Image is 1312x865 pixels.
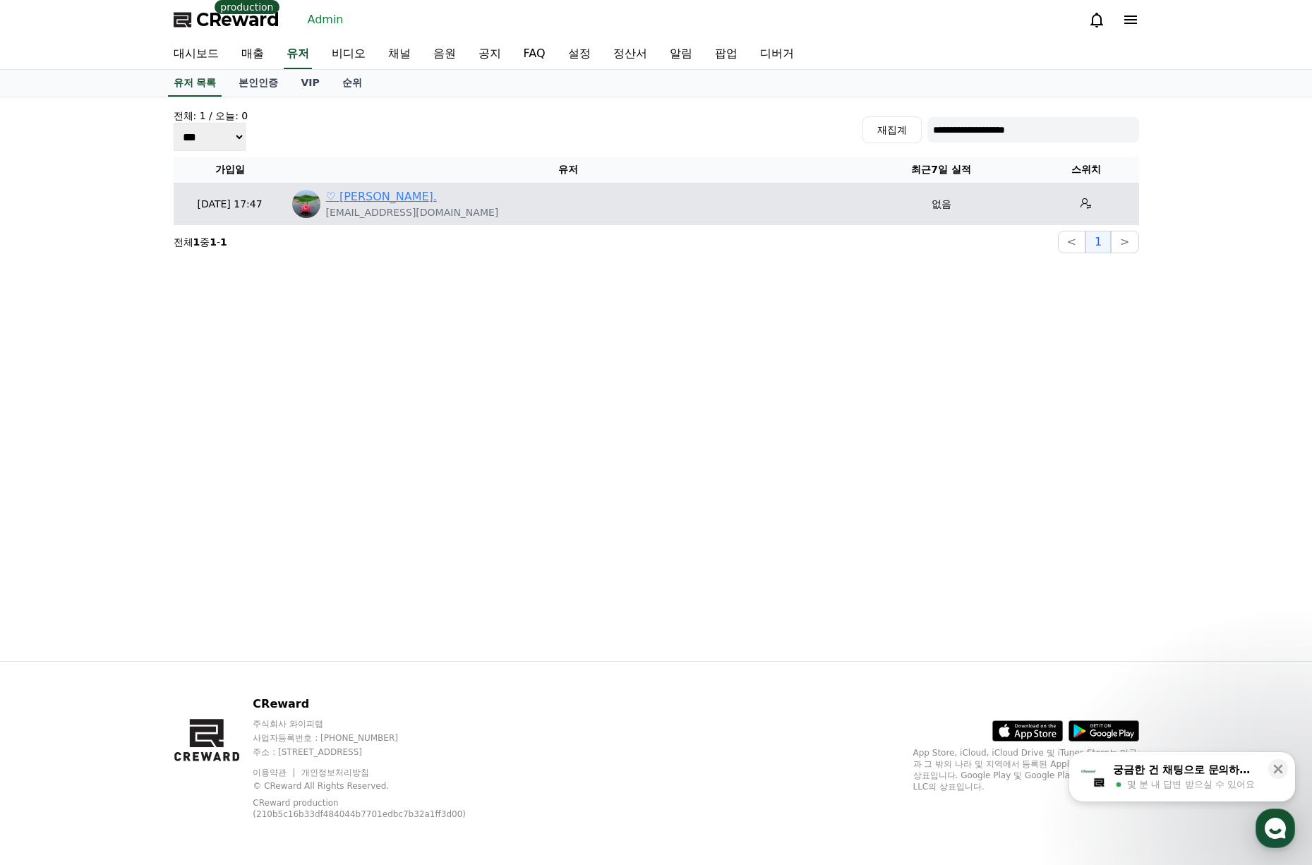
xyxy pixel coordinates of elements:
th: 최근7일 실적 [850,157,1033,183]
th: 스위치 [1033,157,1139,183]
a: 알림 [658,40,704,69]
button: < [1058,231,1085,253]
p: App Store, iCloud, iCloud Drive 및 iTunes Store는 미국과 그 밖의 나라 및 지역에서 등록된 Apple Inc.의 서비스 상표입니다. Goo... [913,747,1139,792]
a: 유저 [284,40,312,69]
img: http://k.kakaocdn.net/dn/bPbHRE/btsQzBvPZbR/bomzBBBvigjlKWX2rLzeUK/img_640x640.jpg [292,190,320,218]
a: 공지 [467,40,512,69]
a: FAQ [512,40,557,69]
p: CReward production (210b5c16b33df484044b7701edbc7b32a1ff3d00) [253,797,479,820]
strong: 1 [220,236,227,248]
a: 유저 목록 [168,70,222,97]
th: 가입일 [174,157,287,183]
p: 없음 [855,197,1028,212]
p: 주소 : [STREET_ADDRESS] [253,746,500,758]
span: 설정 [218,468,235,480]
a: 비디오 [320,40,377,69]
p: 사업자등록번호 : [PHONE_NUMBER] [253,732,500,744]
a: 음원 [422,40,467,69]
a: 홈 [4,447,93,483]
a: 이용약관 [253,768,297,778]
a: 디버거 [749,40,805,69]
p: [DATE] 17:47 [179,197,281,212]
p: 전체 중 - [174,235,227,249]
a: ♡ [PERSON_NAME]. [326,188,437,205]
button: 1 [1085,231,1111,253]
a: CReward [174,8,279,31]
span: 대화 [129,469,146,480]
strong: 1 [210,236,217,248]
p: CReward [253,696,500,713]
a: 대시보드 [162,40,230,69]
p: © CReward All Rights Reserved. [253,780,500,792]
a: 설정 [182,447,271,483]
a: 개인정보처리방침 [301,768,369,778]
a: Admin [302,8,349,31]
button: 재집계 [862,116,922,143]
a: 매출 [230,40,275,69]
a: VIP [289,70,330,97]
a: 팝업 [704,40,749,69]
a: 채널 [377,40,422,69]
p: [EMAIL_ADDRESS][DOMAIN_NAME] [326,205,499,219]
h4: 전체: 1 / 오늘: 0 [174,109,248,123]
a: 대화 [93,447,182,483]
a: 순위 [331,70,373,97]
a: 설정 [557,40,602,69]
span: 홈 [44,468,53,480]
a: 본인인증 [227,70,289,97]
th: 유저 [287,157,850,183]
button: > [1111,231,1138,253]
p: 주식회사 와이피랩 [253,718,500,730]
span: CReward [196,8,279,31]
strong: 1 [193,236,200,248]
a: 정산서 [602,40,658,69]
